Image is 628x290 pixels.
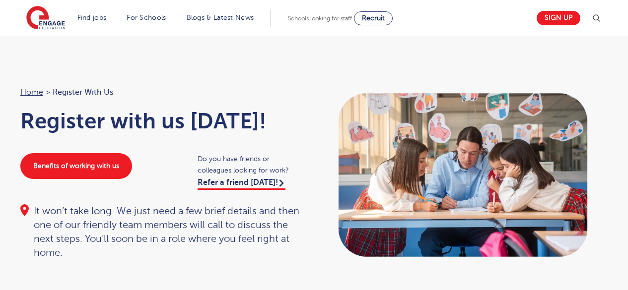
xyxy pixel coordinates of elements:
span: Do you have friends or colleagues looking for work? [198,153,304,176]
a: Blogs & Latest News [187,14,254,21]
a: Recruit [354,11,393,25]
div: It won’t take long. We just need a few brief details and then one of our friendly team members wi... [20,204,304,260]
span: Schools looking for staff [288,15,352,22]
span: Recruit [362,14,385,22]
nav: breadcrumb [20,86,304,99]
a: Benefits of working with us [20,153,132,179]
h1: Register with us [DATE]! [20,109,304,133]
span: Register with us [53,86,113,99]
a: Find jobs [77,14,107,21]
span: > [46,88,50,97]
a: Sign up [537,11,580,25]
a: Home [20,88,43,97]
a: For Schools [127,14,166,21]
a: Refer a friend [DATE]! [198,178,285,190]
img: Engage Education [26,6,65,31]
